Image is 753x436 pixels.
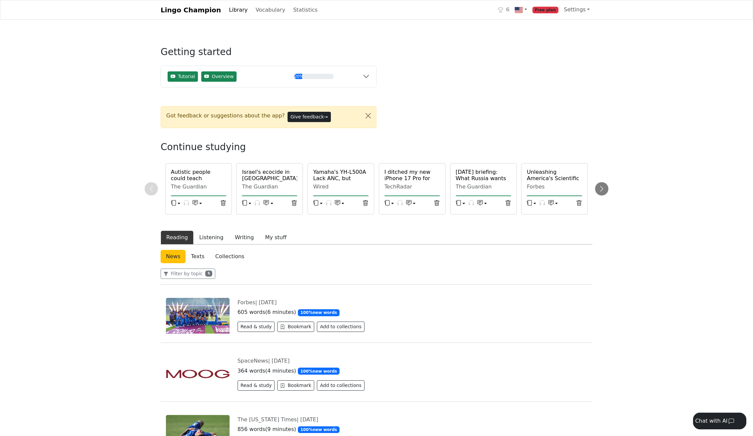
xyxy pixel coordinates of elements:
p: 605 words ( 6 minutes ) [238,308,587,316]
div: Forbes [527,183,582,190]
button: Add to collections [317,322,365,332]
a: Unleashing America's Scientific Dominance [527,169,582,188]
button: Tutorial [168,71,198,82]
div: 20% [295,74,302,79]
span: Overview [212,73,234,80]
a: Autistic people could teach [PERSON_NAME] a thing or two about focus, facts and empathy | [PERSON... [171,169,226,220]
a: Israel's ecocide in [GEOGRAPHIC_DATA] sends this message: even if we stopped dropping bombs, you ... [242,169,298,220]
span: 100 % new words [298,426,340,433]
a: Settings [561,3,592,16]
p: 364 words ( 4 minutes ) [238,367,587,375]
button: TutorialOverview20% [161,66,376,87]
div: Wired [313,183,369,190]
button: Read & study [238,380,275,391]
button: Close alert [360,106,376,125]
button: Reading [161,231,194,245]
span: Tutorial [178,73,195,80]
span: 100 % new words [298,368,340,374]
a: I ditched my new iPhone 17 Pro for the iPhone Air, and for the first time in years Apple has blow... [384,169,440,207]
button: Chat with AI [693,413,746,429]
button: My stuff [260,231,292,245]
a: Library [226,3,250,17]
span: [DATE] [272,358,290,364]
span: Got feedback or suggestions about the app? [166,112,285,120]
span: 6 [506,6,509,14]
a: 6 [495,3,512,17]
span: [DATE] [259,299,277,306]
a: [DATE] briefing: What Russia wants with Nato airspace - and what options it leaves the west [456,169,511,201]
a: Read & study [238,383,278,390]
button: Bookmark [277,380,314,391]
button: Overview [201,71,237,82]
a: Statistics [291,3,320,17]
button: Read & study [238,322,275,332]
div: SpaceNews | [238,358,587,364]
a: Vocabulary [253,3,288,17]
img: Moog_logo_maroon.png [166,356,230,392]
span: Free plan [532,7,559,13]
span: 100 % new words [298,309,340,316]
div: Chat with AI [695,417,727,425]
h3: Continue studying [161,141,394,153]
a: Free plan [530,3,561,17]
span: [DATE] [300,416,318,423]
div: Forbes | [238,299,587,306]
div: The Guardian [456,183,511,190]
img: us.svg [515,6,523,14]
div: The Guardian [242,183,297,190]
button: Give feedback→ [288,112,331,122]
button: Bookmark [277,322,314,332]
p: 856 words ( 9 minutes ) [238,425,587,433]
a: Texts [186,250,210,263]
button: Listening [194,231,229,245]
a: Collections [210,250,250,263]
h3: Getting started [161,46,376,63]
button: Writing [229,231,260,245]
div: The [US_STATE] Times | [238,416,587,423]
span: 5 [205,271,212,277]
button: Add to collections [317,380,365,391]
div: The Guardian [171,183,226,190]
button: Filter by topic5 [161,269,215,279]
a: Lingo Champion [161,3,221,17]
div: TechRadar [384,183,440,190]
a: Read & study [238,325,278,331]
a: Yamaha's YH-L500A Lack ANC, but They're the World's Coziest Headphones [313,169,369,194]
a: News [161,250,186,263]
img: 0x0.jpg [166,298,230,334]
